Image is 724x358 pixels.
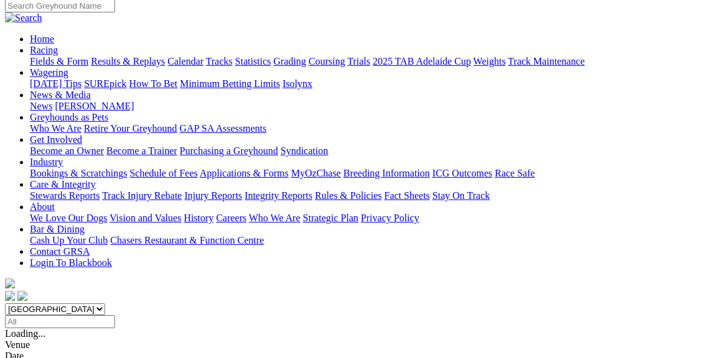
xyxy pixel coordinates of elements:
a: We Love Our Dogs [30,213,107,223]
a: Stay On Track [432,190,490,201]
a: 2025 TAB Adelaide Cup [373,56,471,67]
div: Greyhounds as Pets [30,123,719,134]
a: Racing [30,45,58,55]
a: Track Injury Rebate [102,190,182,201]
a: How To Bet [129,78,178,89]
a: Home [30,34,54,44]
a: History [183,213,213,223]
a: ICG Outcomes [432,168,492,178]
a: Weights [473,56,506,67]
a: Chasers Restaurant & Function Centre [110,235,264,246]
img: facebook.svg [5,291,15,301]
a: Stewards Reports [30,190,100,201]
a: Trials [347,56,370,67]
a: Statistics [235,56,271,67]
a: Fact Sheets [384,190,430,201]
a: Wagering [30,67,68,78]
a: Strategic Plan [303,213,358,223]
span: Loading... [5,328,45,339]
a: GAP SA Assessments [180,123,267,134]
a: Race Safe [494,168,534,178]
a: Cash Up Your Club [30,235,108,246]
input: Select date [5,315,115,328]
a: Careers [216,213,246,223]
div: Care & Integrity [30,190,719,201]
a: Vision and Values [109,213,181,223]
a: Isolynx [282,78,312,89]
a: Contact GRSA [30,246,90,257]
a: Applications & Forms [200,168,289,178]
img: twitter.svg [17,291,27,301]
a: [PERSON_NAME] [55,101,134,111]
a: Bar & Dining [30,224,85,234]
a: Tracks [206,56,233,67]
div: Wagering [30,78,719,89]
a: Schedule of Fees [129,168,197,178]
a: Calendar [167,56,203,67]
a: Retire Your Greyhound [84,123,177,134]
a: Industry [30,157,63,167]
a: Purchasing a Greyhound [180,145,278,156]
div: Get Involved [30,145,719,157]
img: logo-grsa-white.png [5,278,15,288]
a: Injury Reports [184,190,242,201]
div: Bar & Dining [30,235,719,246]
a: SUREpick [84,78,126,89]
a: Care & Integrity [30,179,96,190]
a: Who We Are [249,213,300,223]
img: Search [5,12,42,24]
a: MyOzChase [291,168,341,178]
div: Industry [30,168,719,179]
a: Who We Are [30,123,81,134]
a: Privacy Policy [361,213,419,223]
a: Bookings & Scratchings [30,168,127,178]
a: [DATE] Tips [30,78,81,89]
a: Get Involved [30,134,82,145]
a: News [30,101,52,111]
a: News & Media [30,89,91,100]
a: Coursing [309,56,345,67]
a: Integrity Reports [244,190,312,201]
div: News & Media [30,101,719,112]
a: Grading [274,56,306,67]
a: About [30,201,55,212]
a: Syndication [281,145,328,156]
a: Results & Replays [91,56,165,67]
a: Become a Trainer [106,145,177,156]
a: Minimum Betting Limits [180,78,280,89]
a: Breeding Information [343,168,430,178]
a: Become an Owner [30,145,104,156]
a: Fields & Form [30,56,88,67]
div: Venue [5,339,719,351]
a: Track Maintenance [508,56,585,67]
a: Greyhounds as Pets [30,112,108,122]
div: Racing [30,56,719,67]
a: Login To Blackbook [30,257,112,268]
a: Rules & Policies [315,190,382,201]
div: About [30,213,719,224]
